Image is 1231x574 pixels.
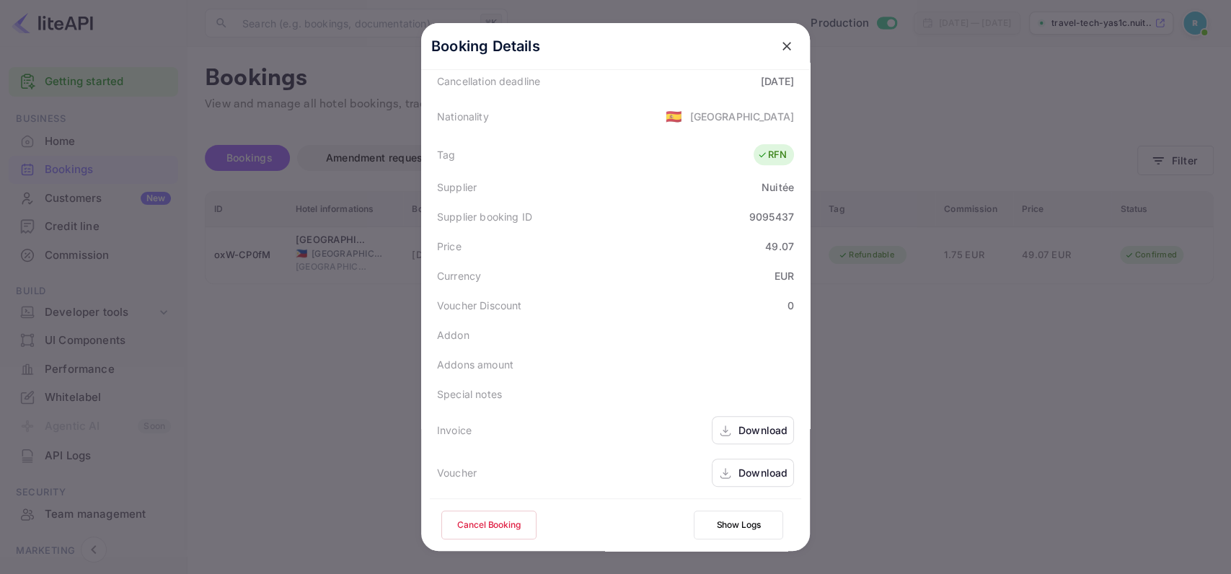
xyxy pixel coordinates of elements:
div: RFN [757,148,787,162]
p: Booking Details [431,35,540,57]
div: Cancellation deadline [437,74,540,89]
div: Tag [437,147,455,162]
div: Special notes [437,387,502,402]
div: Voucher [437,465,477,480]
span: United States [666,103,682,129]
div: EUR [775,268,794,283]
div: 9095437 [749,209,794,224]
button: Cancel Booking [441,511,537,539]
div: Addon [437,327,469,343]
button: Show Logs [694,511,783,539]
div: 0 [787,298,794,313]
div: [DATE] [761,74,794,89]
div: Supplier [437,180,477,195]
div: Addons amount [437,357,513,372]
div: Download [738,465,787,480]
div: Supplier booking ID [437,209,532,224]
button: close [774,33,800,59]
div: Nuitée [762,180,794,195]
div: Download [738,423,787,438]
div: Invoice [437,423,472,438]
div: Currency [437,268,481,283]
div: Nationality [437,109,489,124]
div: Voucher Discount [437,298,521,313]
div: Price [437,239,462,254]
div: [GEOGRAPHIC_DATA] [689,109,794,124]
div: 49.07 [765,239,794,254]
